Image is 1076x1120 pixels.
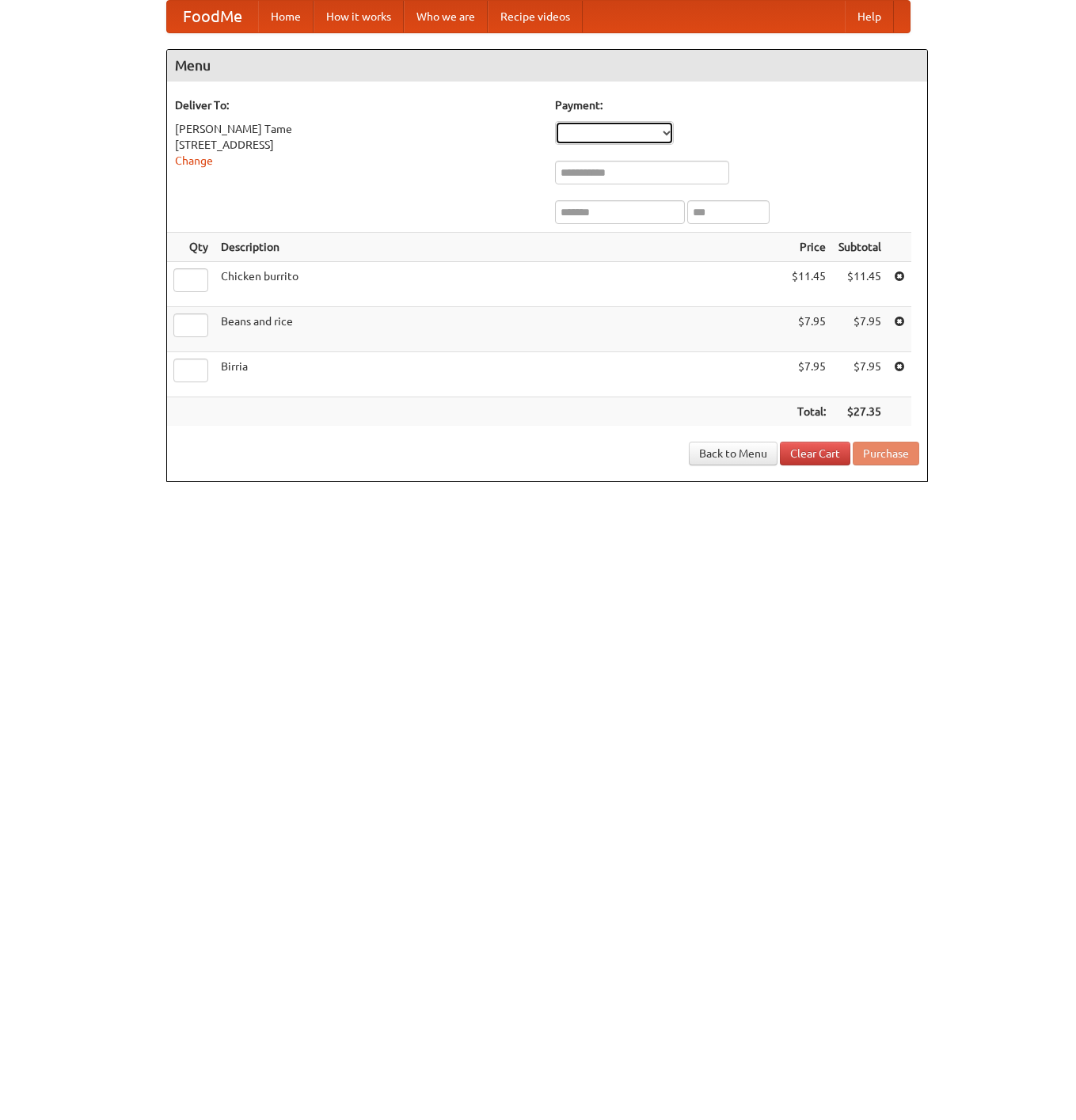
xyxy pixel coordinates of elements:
td: $11.45 [832,262,888,307]
a: Help [845,1,894,32]
th: Total: [785,397,832,427]
td: $7.95 [832,352,888,397]
a: Home [258,1,314,32]
a: Back to Menu [689,442,778,465]
a: Change [175,154,213,167]
th: $27.35 [832,397,888,427]
button: Purchase [853,442,919,465]
a: How it works [314,1,404,32]
a: Who we are [404,1,488,32]
td: $11.45 [785,262,832,307]
td: $7.95 [832,307,888,352]
td: $7.95 [785,352,832,397]
td: Beans and rice [215,307,785,352]
td: Birria [215,352,785,397]
h4: Menu [167,50,927,82]
div: [STREET_ADDRESS] [175,137,539,153]
td: $7.95 [785,307,832,352]
h5: Payment: [555,97,919,113]
th: Subtotal [832,233,888,262]
th: Price [785,233,832,262]
a: FoodMe [167,1,258,32]
h5: Deliver To: [175,97,539,113]
div: [PERSON_NAME] Tame [175,121,539,137]
a: Recipe videos [488,1,583,32]
td: Chicken burrito [215,262,785,307]
th: Description [215,233,785,262]
th: Qty [167,233,215,262]
a: Clear Cart [780,442,850,465]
